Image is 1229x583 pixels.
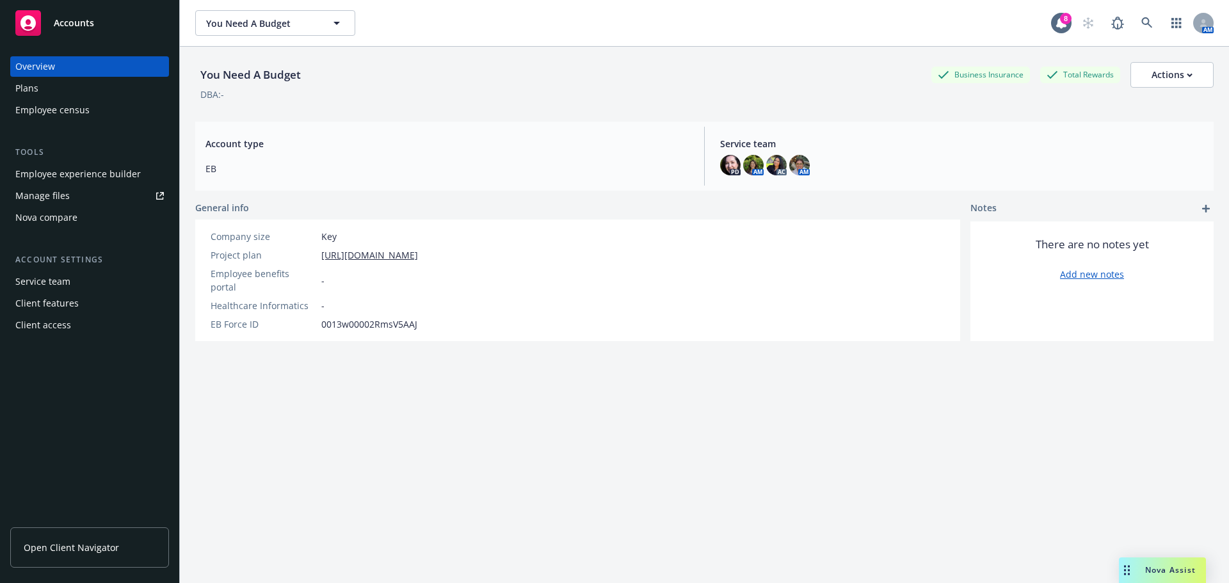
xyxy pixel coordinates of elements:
[10,146,169,159] div: Tools
[211,299,316,312] div: Healthcare Informatics
[789,155,810,175] img: photo
[200,88,224,101] div: DBA: -
[321,230,337,243] span: Key
[1036,237,1149,252] span: There are no notes yet
[931,67,1030,83] div: Business Insurance
[321,299,325,312] span: -
[10,271,169,292] a: Service team
[54,18,94,28] span: Accounts
[211,317,316,331] div: EB Force ID
[10,5,169,41] a: Accounts
[10,100,169,120] a: Employee census
[1119,557,1206,583] button: Nova Assist
[10,253,169,266] div: Account settings
[205,137,689,150] span: Account type
[15,78,38,99] div: Plans
[1145,564,1196,575] span: Nova Assist
[321,317,417,331] span: 0013w00002RmsV5AAJ
[1134,10,1160,36] a: Search
[15,271,70,292] div: Service team
[211,267,316,294] div: Employee benefits portal
[205,162,689,175] span: EB
[321,248,418,262] a: [URL][DOMAIN_NAME]
[15,100,90,120] div: Employee census
[10,207,169,228] a: Nova compare
[15,207,77,228] div: Nova compare
[766,155,787,175] img: photo
[10,78,169,99] a: Plans
[321,274,325,287] span: -
[195,10,355,36] button: You Need A Budget
[10,293,169,314] a: Client features
[10,56,169,77] a: Overview
[1040,67,1120,83] div: Total Rewards
[15,56,55,77] div: Overview
[1060,268,1124,281] a: Add new notes
[10,315,169,335] a: Client access
[743,155,764,175] img: photo
[15,186,70,206] div: Manage files
[211,248,316,262] div: Project plan
[195,67,306,83] div: You Need A Budget
[10,164,169,184] a: Employee experience builder
[15,164,141,184] div: Employee experience builder
[211,230,316,243] div: Company size
[1060,13,1072,24] div: 8
[970,201,997,216] span: Notes
[720,155,741,175] img: photo
[1075,10,1101,36] a: Start snowing
[206,17,317,30] span: You Need A Budget
[15,293,79,314] div: Client features
[1105,10,1130,36] a: Report a Bug
[1119,557,1135,583] div: Drag to move
[720,137,1203,150] span: Service team
[10,186,169,206] a: Manage files
[195,201,249,214] span: General info
[1198,201,1214,216] a: add
[1164,10,1189,36] a: Switch app
[1130,62,1214,88] button: Actions
[1152,63,1193,87] div: Actions
[15,315,71,335] div: Client access
[24,541,119,554] span: Open Client Navigator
